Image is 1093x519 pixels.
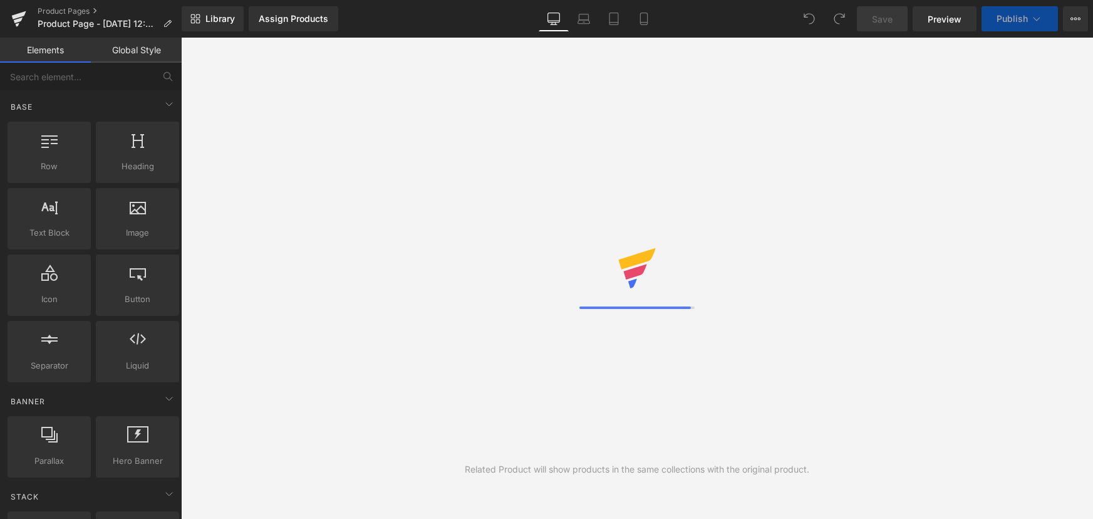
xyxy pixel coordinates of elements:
span: Heading [100,160,175,173]
a: Laptop [569,6,599,31]
span: Preview [928,13,961,26]
span: Liquid [100,359,175,372]
span: Text Block [11,226,87,239]
span: Save [872,13,893,26]
span: Stack [9,491,40,503]
a: Global Style [91,38,182,63]
span: Product Page - [DATE] 12:56:56 [38,19,158,29]
a: Mobile [629,6,659,31]
button: Publish [982,6,1058,31]
span: Image [100,226,175,239]
span: Base [9,101,34,113]
div: Assign Products [259,14,328,24]
button: Undo [797,6,822,31]
span: Library [205,13,235,24]
span: Row [11,160,87,173]
a: Desktop [539,6,569,31]
span: Publish [997,14,1028,24]
span: Icon [11,293,87,306]
span: Separator [11,359,87,372]
span: Hero Banner [100,454,175,468]
div: Related Product will show products in the same collections with the original product. [465,463,809,476]
span: Parallax [11,454,87,468]
a: Tablet [599,6,629,31]
span: Button [100,293,175,306]
span: Banner [9,396,46,407]
a: Product Pages [38,6,182,16]
a: Preview [913,6,976,31]
button: More [1063,6,1088,31]
button: Redo [827,6,852,31]
a: New Library [182,6,244,31]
